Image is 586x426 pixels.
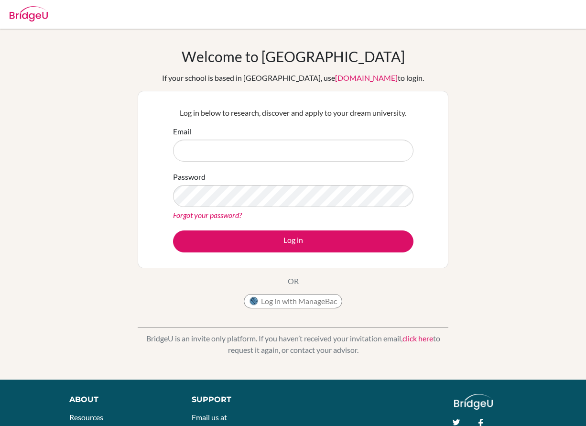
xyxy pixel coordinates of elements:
[173,126,191,137] label: Email
[182,48,405,65] h1: Welcome to [GEOGRAPHIC_DATA]
[244,294,342,308] button: Log in with ManageBac
[402,334,433,343] a: click here
[173,230,413,252] button: Log in
[335,73,398,82] a: [DOMAIN_NAME]
[173,210,242,219] a: Forgot your password?
[173,107,413,119] p: Log in below to research, discover and apply to your dream university.
[173,171,206,183] label: Password
[69,413,103,422] a: Resources
[69,394,171,405] div: About
[454,394,493,410] img: logo_white@2x-f4f0deed5e89b7ecb1c2cc34c3e3d731f90f0f143d5ea2071677605dd97b5244.png
[162,72,424,84] div: If your school is based in [GEOGRAPHIC_DATA], use to login.
[192,394,283,405] div: Support
[10,6,48,22] img: Bridge-U
[138,333,448,356] p: BridgeU is an invite only platform. If you haven’t received your invitation email, to request it ...
[288,275,299,287] p: OR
